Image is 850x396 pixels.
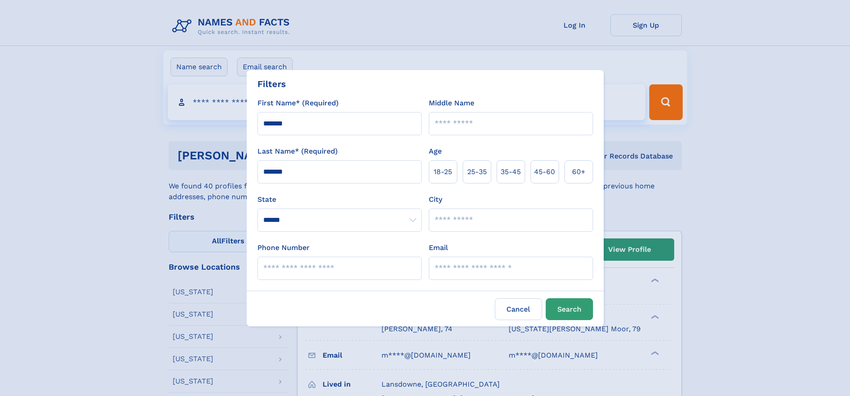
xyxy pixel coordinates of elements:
label: First Name* (Required) [257,98,339,108]
label: Age [429,146,442,157]
span: 25‑35 [467,167,487,177]
div: Filters [257,77,286,91]
label: State [257,194,422,205]
span: 60+ [572,167,585,177]
label: Phone Number [257,242,310,253]
button: Search [546,298,593,320]
label: City [429,194,442,205]
span: 35‑45 [501,167,521,177]
label: Middle Name [429,98,474,108]
span: 45‑60 [534,167,555,177]
label: Last Name* (Required) [257,146,338,157]
label: Email [429,242,448,253]
label: Cancel [495,298,542,320]
span: 18‑25 [434,167,452,177]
